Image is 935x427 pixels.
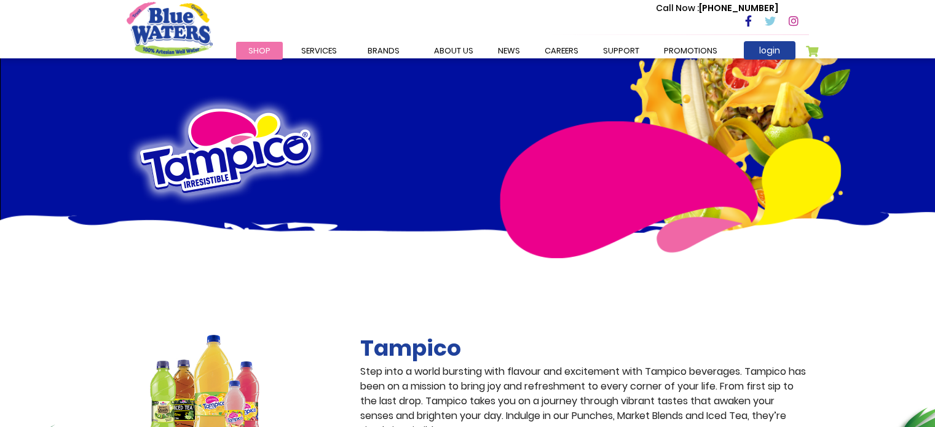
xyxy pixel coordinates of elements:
[656,2,699,14] span: Call Now :
[656,2,778,15] p: [PHONE_NUMBER]
[422,42,486,60] a: about us
[368,45,400,57] span: Brands
[486,42,532,60] a: News
[355,42,412,60] a: Brands
[652,42,730,60] a: Promotions
[248,45,270,57] span: Shop
[289,42,349,60] a: Services
[532,42,591,60] a: careers
[591,42,652,60] a: support
[301,45,337,57] span: Services
[744,41,795,60] a: login
[360,335,809,361] h2: Tampico
[236,42,283,60] a: Shop
[127,2,213,56] a: store logo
